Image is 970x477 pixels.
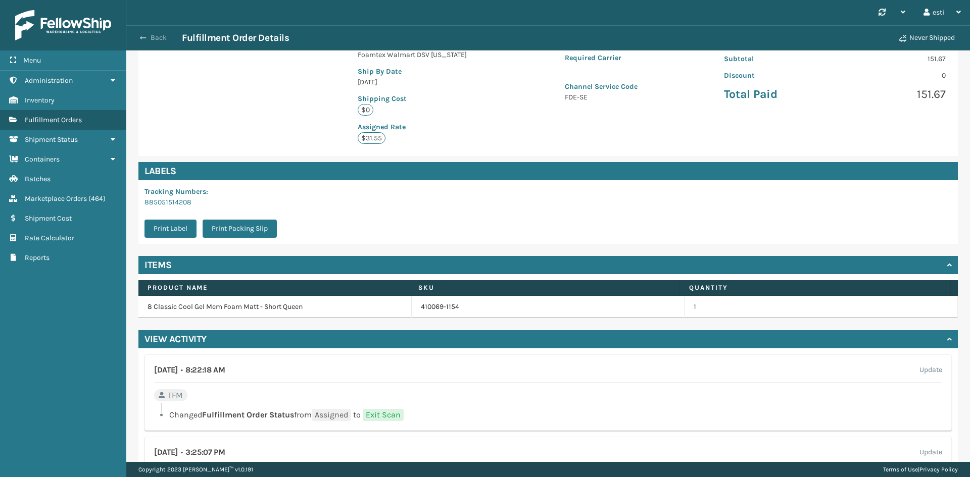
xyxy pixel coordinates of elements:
[168,389,183,401] span: TFM
[25,253,50,262] span: Reports
[182,32,289,44] h3: Fulfillment Order Details
[841,70,946,81] p: 0
[138,462,253,477] p: Copyright 2023 [PERSON_NAME]™ v 1.0.191
[25,155,60,164] span: Containers
[883,466,918,473] a: Terms of Use
[724,70,829,81] p: Discount
[25,135,78,144] span: Shipment Status
[565,52,648,63] p: Required Carrier
[358,77,489,87] p: [DATE]
[144,198,191,206] a: 885051514208
[565,92,648,102] p: FDE-SE
[144,333,207,345] h4: View Activity
[919,364,942,376] label: Update
[25,96,55,104] span: Inventory
[138,162,958,180] h4: Labels
[358,93,489,104] p: Shipping Cost
[154,409,942,421] li: Changed from to
[138,296,412,318] td: 8 Classic Cool Gel Mem Foam Matt - Short Queen
[25,116,82,124] span: Fulfillment Orders
[88,194,106,203] span: ( 464 )
[358,132,385,144] p: $31.55
[841,54,946,64] p: 151.67
[724,87,829,102] p: Total Paid
[565,81,648,92] p: Channel Service Code
[144,259,172,271] h4: Items
[144,220,197,238] button: Print Label
[154,446,225,458] h4: [DATE] 3:25:07 PM
[724,54,829,64] p: Subtotal
[25,214,72,223] span: Shipment Cost
[421,302,459,312] a: 410069-1154
[358,66,489,77] p: Ship By Date
[15,10,111,40] img: logo
[418,283,670,292] label: SKU
[154,364,225,376] h4: [DATE] 8:22:18 AM
[358,122,489,132] p: Assigned Rate
[919,466,958,473] a: Privacy Policy
[203,220,277,238] button: Print Packing Slip
[25,234,74,242] span: Rate Calculator
[202,410,294,419] span: Fulfillment Order Status
[135,33,182,42] button: Back
[25,175,51,183] span: Batches
[893,28,961,48] button: Never Shipped
[919,446,942,458] label: Update
[883,462,958,477] div: |
[25,76,73,85] span: Administration
[23,56,41,65] span: Menu
[144,187,208,196] span: Tracking Numbers :
[358,104,373,116] p: $0
[841,87,946,102] p: 151.67
[312,409,351,421] span: Assigned
[148,283,400,292] label: Product Name
[899,35,906,42] i: Never Shipped
[363,409,404,421] span: Exit Scan
[358,49,489,60] p: Foamtex Walmart DSV [US_STATE]
[181,448,183,457] span: •
[181,365,183,375] span: •
[685,296,958,318] td: 1
[689,283,941,292] label: Quantity
[25,194,87,203] span: Marketplace Orders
